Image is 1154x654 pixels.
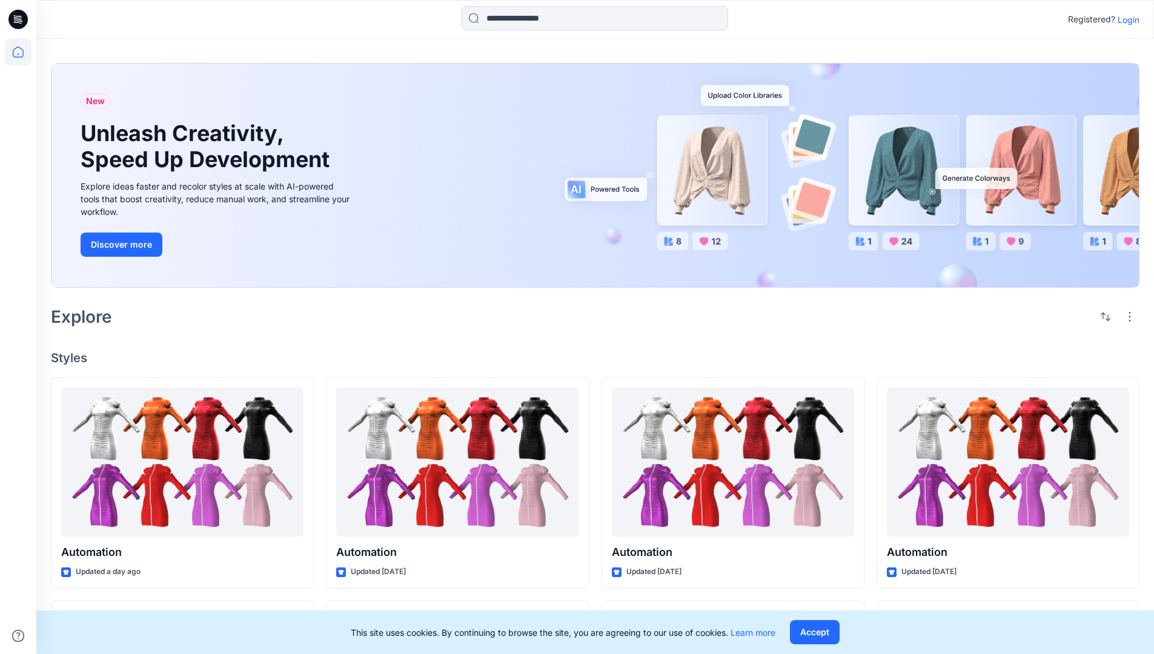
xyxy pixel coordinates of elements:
[626,566,681,578] p: Updated [DATE]
[81,121,335,173] h1: Unleash Creativity, Speed Up Development
[336,544,579,561] p: Automation
[81,233,353,257] a: Discover more
[612,544,854,561] p: Automation
[86,94,105,108] span: New
[1068,12,1115,27] p: Registered?
[731,627,775,638] a: Learn more
[81,233,162,257] button: Discover more
[887,544,1129,561] p: Automation
[351,626,775,639] p: This site uses cookies. By continuing to browse the site, you are agreeing to our use of cookies.
[790,620,840,644] button: Accept
[612,388,854,537] a: Automation
[51,351,1139,365] h4: Styles
[1118,13,1139,26] p: Login
[887,388,1129,537] a: Automation
[351,566,406,578] p: Updated [DATE]
[61,544,303,561] p: Automation
[61,388,303,537] a: Automation
[81,180,353,218] div: Explore ideas faster and recolor styles at scale with AI-powered tools that boost creativity, red...
[76,566,141,578] p: Updated a day ago
[51,307,112,326] h2: Explore
[901,566,957,578] p: Updated [DATE]
[336,388,579,537] a: Automation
